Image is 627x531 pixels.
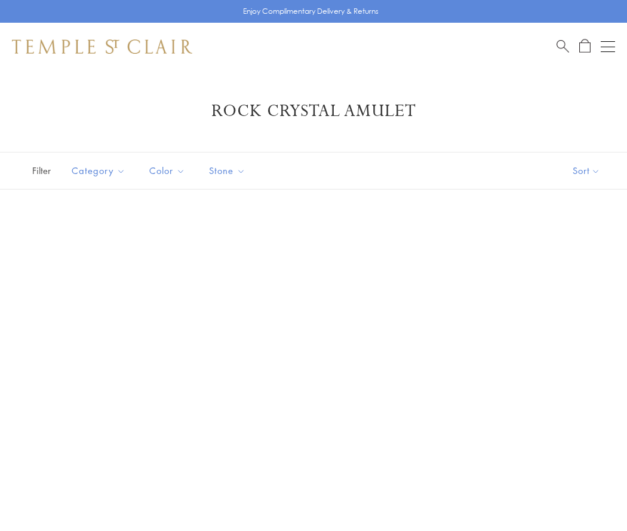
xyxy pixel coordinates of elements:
[12,39,192,54] img: Temple St. Clair
[601,39,615,54] button: Open navigation
[243,5,379,17] p: Enjoy Complimentary Delivery & Returns
[63,157,134,184] button: Category
[579,39,591,54] a: Open Shopping Bag
[546,152,627,189] button: Show sort by
[200,157,254,184] button: Stone
[143,163,194,178] span: Color
[557,39,569,54] a: Search
[30,100,597,122] h1: Rock Crystal Amulet
[203,163,254,178] span: Stone
[140,157,194,184] button: Color
[66,163,134,178] span: Category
